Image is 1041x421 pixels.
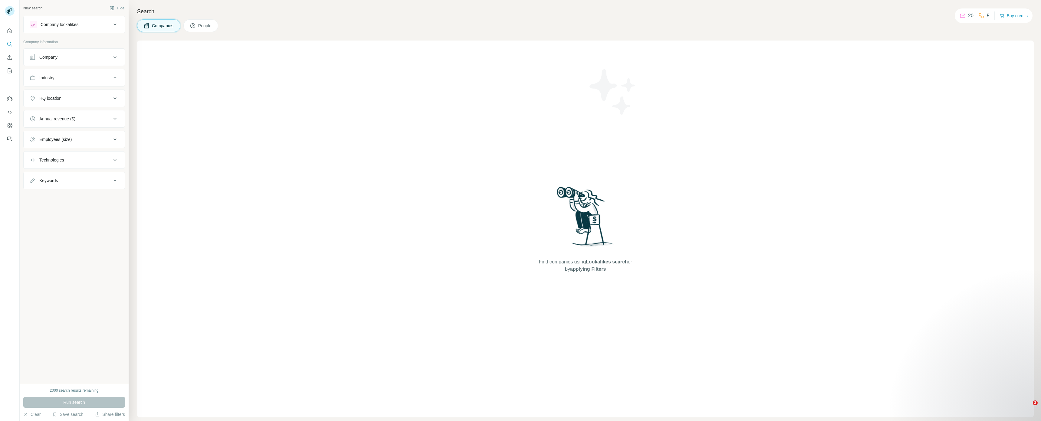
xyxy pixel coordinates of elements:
p: 20 [968,12,974,19]
button: Use Surfe API [5,107,15,118]
button: Employees (size) [24,132,125,147]
button: HQ location [24,91,125,106]
button: Use Surfe on LinkedIn [5,93,15,104]
button: Company [24,50,125,64]
button: My lists [5,65,15,76]
h4: Search [137,7,1034,16]
button: Share filters [95,411,125,417]
button: Feedback [5,133,15,144]
button: Annual revenue ($) [24,112,125,126]
div: Technologies [39,157,64,163]
p: 5 [987,12,990,19]
div: Company [39,54,57,60]
button: Dashboard [5,120,15,131]
p: Company information [23,39,125,45]
img: Surfe Illustration - Woman searching with binoculars [554,185,617,253]
button: Hide [105,4,129,13]
button: Clear [23,411,41,417]
div: Employees (size) [39,136,72,142]
button: Search [5,39,15,50]
span: People [198,23,212,29]
span: applying Filters [570,266,606,272]
span: Companies [152,23,174,29]
div: 2000 search results remaining [50,388,99,393]
iframe: Intercom live chat [1020,400,1035,415]
button: Company lookalikes [24,17,125,32]
div: Company lookalikes [41,21,78,28]
span: Lookalikes search [586,259,628,264]
button: Quick start [5,25,15,36]
button: Save search [52,411,83,417]
span: 2 [1033,400,1038,405]
div: HQ location [39,95,61,101]
div: Industry [39,75,54,81]
span: Find companies using or by [537,258,634,273]
img: Surfe Illustration - Stars [586,65,640,119]
button: Technologies [24,153,125,167]
button: Buy credits [1000,11,1028,20]
button: Industry [24,70,125,85]
div: Keywords [39,178,58,184]
button: Keywords [24,173,125,188]
div: Annual revenue ($) [39,116,75,122]
button: Enrich CSV [5,52,15,63]
div: New search [23,5,42,11]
